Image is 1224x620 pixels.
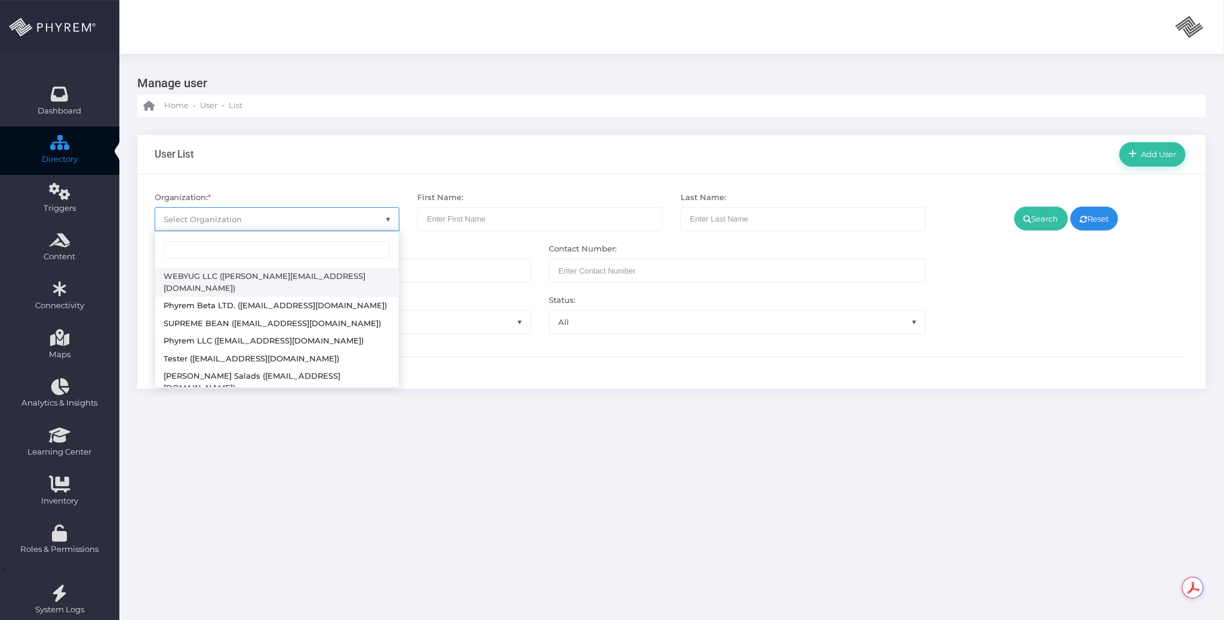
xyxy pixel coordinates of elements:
[8,300,112,312] span: Connectivity
[549,243,617,255] label: Contact Number:
[8,495,112,507] span: Inventory
[137,72,1197,94] h3: Manage user
[229,94,242,117] a: List
[155,148,195,160] h3: User List
[8,397,112,409] span: Analytics & Insights
[155,367,399,397] li: [PERSON_NAME] Salads ([EMAIL_ADDRESS][DOMAIN_NAME])
[143,94,189,117] a: Home
[549,259,926,283] input: Maximum of 10 digits required
[1071,207,1119,231] a: Reset
[191,100,198,112] li: -
[155,268,399,297] li: WEBYUG LLC ([PERSON_NAME][EMAIL_ADDRESS][DOMAIN_NAME])
[417,192,463,204] label: First Name:
[200,100,217,112] span: User
[155,350,399,368] li: Tester ([EMAIL_ADDRESS][DOMAIN_NAME])
[8,251,112,263] span: Content
[155,315,399,333] li: SUPREME BEAN ([EMAIL_ADDRESS][DOMAIN_NAME])
[220,100,226,112] li: -
[549,310,926,334] span: All
[8,154,112,165] span: Directory
[1014,207,1068,231] a: Search
[1137,149,1177,159] span: Add User
[1120,142,1186,166] a: Add User
[164,214,242,224] span: Select Organization
[8,202,112,214] span: Triggers
[164,100,189,112] span: Home
[229,100,242,112] span: List
[8,604,112,616] span: System Logs
[681,207,926,231] input: Enter Last Name
[8,544,112,555] span: Roles & Permissions
[38,105,82,117] span: Dashboard
[200,94,217,117] a: User
[549,294,576,306] label: Status:
[49,349,70,361] span: Maps
[155,332,399,350] li: Phyrem LLC ([EMAIL_ADDRESS][DOMAIN_NAME])
[155,192,211,204] label: Organization:
[681,192,726,204] label: Last Name:
[8,446,112,458] span: Learning Center
[417,207,663,231] input: Enter First Name
[155,297,399,315] li: Phyrem Beta LTD. ([EMAIL_ADDRESS][DOMAIN_NAME])
[550,311,925,333] span: All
